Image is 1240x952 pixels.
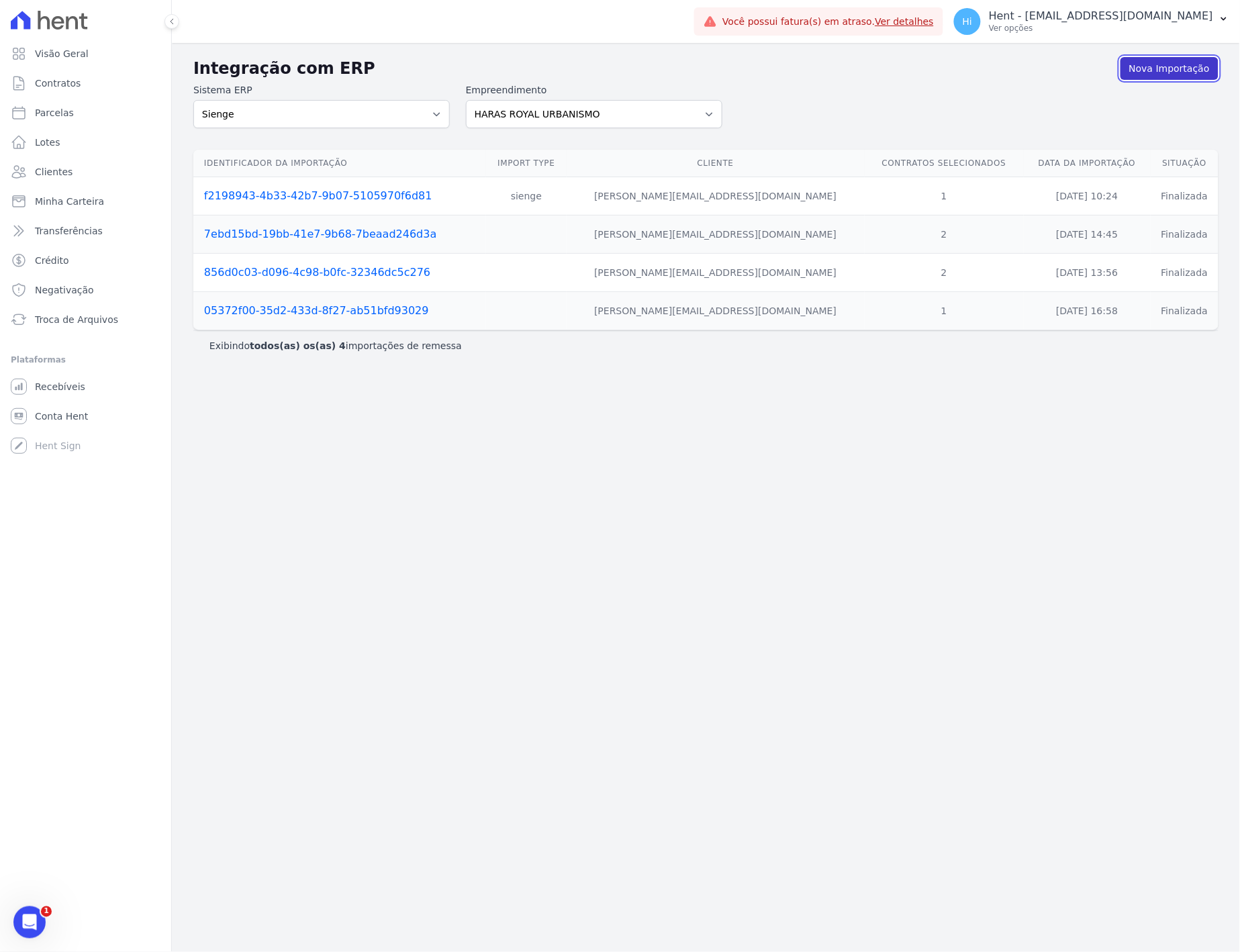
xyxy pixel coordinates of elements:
b: todos(as) os(as) 4 [250,340,346,351]
td: Finalizada [1151,177,1219,216]
div: Plataformas [11,352,160,368]
span: 1 [41,906,52,917]
a: Troca de Arquivos [5,306,166,333]
span: Troca de Arquivos [35,313,118,326]
td: [PERSON_NAME][EMAIL_ADDRESS][DOMAIN_NAME] [567,216,865,254]
label: Sistema ERP [193,83,450,97]
td: [DATE] 10:24 [1024,177,1151,216]
a: Nova Importação [1120,57,1219,80]
a: Recebíveis [5,373,166,400]
td: 1 [865,177,1024,216]
label: Empreendimento [466,83,722,97]
td: 1 [865,292,1024,330]
th: Situação [1151,150,1219,177]
a: 856d0c03-d096-4c98-b0fc-32346dc5c276 [204,266,430,279]
a: f2198943-4b33-42b7-9b07-5105970f6d81 [204,189,432,202]
td: [DATE] 13:56 [1024,254,1151,292]
a: Crédito [5,247,166,274]
td: Finalizada [1151,254,1219,292]
span: Negativação [35,283,94,297]
a: Minha Carteira [5,188,166,215]
p: Ver opções [989,23,1213,34]
a: 7ebd15bd-19bb-41e7-9b68-7beaad246d3a [204,228,436,240]
span: Transferências [35,224,103,238]
span: Minha Carteira [35,195,104,208]
span: Lotes [35,136,60,149]
a: Transferências [5,218,166,244]
span: Hi [963,17,972,26]
span: Você possui fatura(s) em atraso. [722,15,934,29]
th: Cliente [567,150,865,177]
th: Identificador da Importação [193,150,486,177]
span: Visão Geral [35,47,89,60]
td: Finalizada [1151,292,1219,330]
td: [PERSON_NAME][EMAIL_ADDRESS][DOMAIN_NAME] [567,292,865,330]
p: Hent - [EMAIL_ADDRESS][DOMAIN_NAME] [989,9,1213,23]
button: Hi Hent - [EMAIL_ADDRESS][DOMAIN_NAME] Ver opções [943,3,1240,40]
th: Data da Importação [1024,150,1151,177]
td: sienge [486,177,566,216]
a: Lotes [5,129,166,156]
a: Parcelas [5,99,166,126]
a: Ver detalhes [875,16,934,27]
td: [DATE] 14:45 [1024,216,1151,254]
th: Import type [486,150,566,177]
a: 05372f00-35d2-433d-8f27-ab51bfd93029 [204,304,429,317]
a: Contratos [5,70,166,97]
th: Contratos Selecionados [865,150,1024,177]
p: Exibindo importações de remessa [209,339,462,352]
td: Finalizada [1151,216,1219,254]
td: [PERSON_NAME][EMAIL_ADDRESS][DOMAIN_NAME] [567,254,865,292]
iframe: Intercom live chat [13,906,46,939]
a: Clientes [5,158,166,185]
a: Negativação [5,277,166,303]
td: 2 [865,216,1024,254]
span: Recebíveis [35,380,85,393]
td: [DATE] 16:58 [1024,292,1151,330]
h2: Integração com ERP [193,56,1120,81]
span: Clientes [35,165,73,179]
a: Conta Hent [5,403,166,430]
td: 2 [865,254,1024,292]
span: Contratos [35,77,81,90]
span: Crédito [35,254,69,267]
td: [PERSON_NAME][EMAIL_ADDRESS][DOMAIN_NAME] [567,177,865,216]
span: Conta Hent [35,410,88,423]
span: Parcelas [35,106,74,120]
a: Visão Geral [5,40,166,67]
